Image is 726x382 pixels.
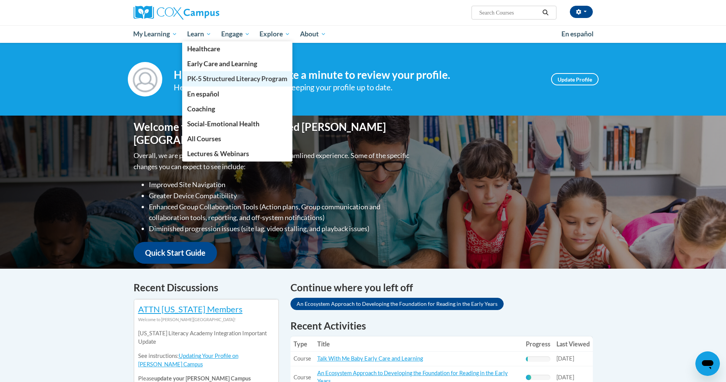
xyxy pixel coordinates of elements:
[134,242,217,264] a: Quick Start Guide
[295,25,331,43] a: About
[129,25,183,43] a: My Learning
[221,29,250,39] span: Engage
[294,374,311,380] span: Course
[134,280,279,295] h4: Recent Discussions
[695,351,720,376] iframe: Button to launch messaging window
[182,131,292,146] a: All Courses
[259,29,290,39] span: Explore
[138,315,274,324] div: Welcome to [PERSON_NAME][GEOGRAPHIC_DATA]!
[187,120,259,128] span: Social-Emotional Health
[561,30,594,38] span: En español
[149,201,411,224] li: Enhanced Group Collaboration Tools (Action plans, Group communication and collaboration tools, re...
[182,41,292,56] a: Healthcare
[553,336,593,352] th: Last Viewed
[128,62,162,96] img: Profile Image
[300,29,326,39] span: About
[556,26,599,42] a: En español
[138,353,238,367] a: Updating Your Profile on [PERSON_NAME] Campus
[182,25,216,43] a: Learn
[149,190,411,201] li: Greater Device Compatibility
[556,355,574,362] span: [DATE]
[134,6,219,20] img: Cox Campus
[187,75,287,83] span: PK-5 Structured Literacy Program
[134,121,411,146] h1: Welcome to the new and improved [PERSON_NAME][GEOGRAPHIC_DATA]
[182,146,292,161] a: Lectures & Webinars
[138,352,274,369] p: See instructions:
[556,374,574,380] span: [DATE]
[187,45,220,53] span: Healthcare
[138,304,243,314] a: ATTN [US_STATE] Members
[290,298,504,310] a: An Ecosystem Approach to Developing the Foundation for Reading in the Early Years
[526,375,531,380] div: Progress, %
[133,29,177,39] span: My Learning
[187,150,249,158] span: Lectures & Webinars
[182,71,292,86] a: PK-5 Structured Literacy Program
[317,355,423,362] a: Talk With Me Baby Early Care and Learning
[523,336,553,352] th: Progress
[134,6,279,20] a: Cox Campus
[182,56,292,71] a: Early Care and Learning
[314,336,523,352] th: Title
[570,6,593,18] button: Account Settings
[255,25,295,43] a: Explore
[134,150,411,172] p: Overall, we are proud to provide you with a more streamlined experience. Some of the specific cha...
[174,69,540,82] h4: Hi [PERSON_NAME]! Take a minute to review your profile.
[182,87,292,101] a: En español
[149,179,411,190] li: Improved Site Navigation
[174,81,540,94] div: Help improve your experience by keeping your profile up to date.
[187,60,257,68] span: Early Care and Learning
[290,336,314,352] th: Type
[478,8,540,17] input: Search Courses
[216,25,255,43] a: Engage
[122,25,604,43] div: Main menu
[290,319,593,333] h1: Recent Activities
[187,29,211,39] span: Learn
[149,223,411,234] li: Diminished progression issues (site lag, video stalling, and playback issues)
[182,116,292,131] a: Social-Emotional Health
[540,8,551,17] button: Search
[526,356,528,362] div: Progress, %
[187,135,221,143] span: All Courses
[138,329,274,346] p: [US_STATE] Literacy Academy Integration Important Update
[294,355,311,362] span: Course
[290,280,593,295] h4: Continue where you left off
[551,73,599,85] a: Update Profile
[182,101,292,116] a: Coaching
[187,90,219,98] span: En español
[187,105,215,113] span: Coaching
